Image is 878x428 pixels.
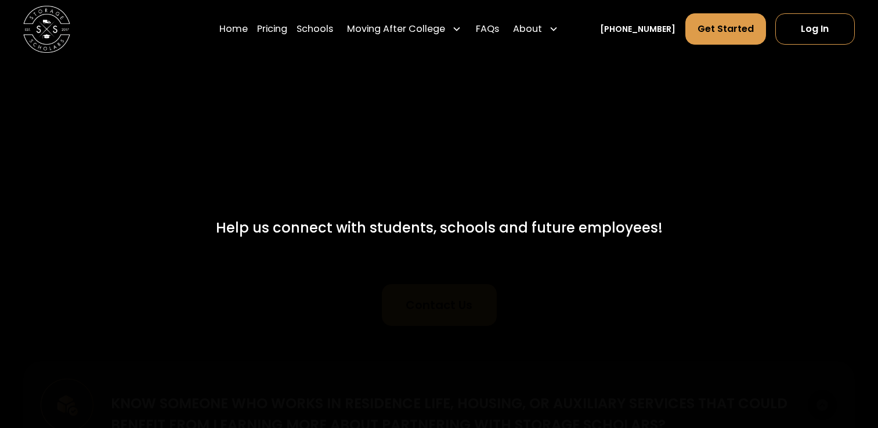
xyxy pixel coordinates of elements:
div: Moving After College [342,13,466,45]
a: Pricing [257,13,287,45]
img: Storage Scholars main logo [23,6,70,53]
div: About [513,22,542,36]
a: FAQs [476,13,499,45]
div: Moving After College [347,22,445,36]
a: Contact Us [382,284,497,326]
a: Home [219,13,248,45]
a: Log In [775,13,855,45]
a: Schools [297,13,333,45]
a: [PHONE_NUMBER] [600,23,675,35]
div: About [508,13,563,45]
div: Contact Us [406,296,472,314]
a: Get Started [685,13,766,45]
div: Help us connect with students, schools and future employees! [216,217,663,238]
